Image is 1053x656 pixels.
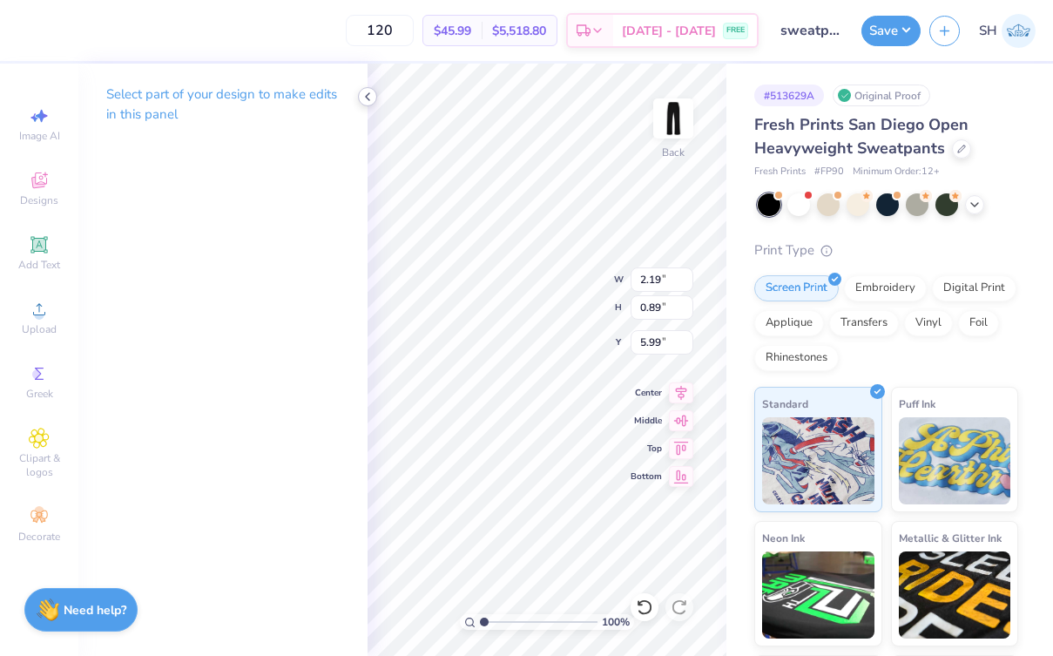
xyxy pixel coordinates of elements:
[767,13,853,48] input: Untitled Design
[899,551,1011,639] img: Metallic & Glitter Ink
[726,24,745,37] span: FREE
[106,85,340,125] p: Select part of your design to make edits in this panel
[833,85,930,106] div: Original Proof
[754,310,824,336] div: Applique
[631,443,662,455] span: Top
[904,310,953,336] div: Vinyl
[754,114,969,159] span: Fresh Prints San Diego Open Heavyweight Sweatpants
[979,21,997,41] span: SH
[762,529,805,547] span: Neon Ink
[754,85,824,106] div: # 513629A
[18,258,60,272] span: Add Text
[19,129,60,143] span: Image AI
[622,22,716,40] span: [DATE] - [DATE]
[762,395,808,413] span: Standard
[9,451,70,479] span: Clipart & logos
[754,345,839,371] div: Rhinestones
[958,310,999,336] div: Foil
[22,322,57,336] span: Upload
[829,310,899,336] div: Transfers
[754,275,839,301] div: Screen Print
[20,193,58,207] span: Designs
[346,15,414,46] input: – –
[602,614,630,630] span: 100 %
[899,395,935,413] span: Puff Ink
[853,165,940,179] span: Minimum Order: 12 +
[814,165,844,179] span: # FP90
[979,14,1036,48] a: SH
[64,602,126,619] strong: Need help?
[26,387,53,401] span: Greek
[754,165,806,179] span: Fresh Prints
[899,417,1011,504] img: Puff Ink
[861,16,921,46] button: Save
[631,415,662,427] span: Middle
[492,22,546,40] span: $5,518.80
[932,275,1016,301] div: Digital Print
[754,240,1018,260] div: Print Type
[434,22,471,40] span: $45.99
[844,275,927,301] div: Embroidery
[899,529,1002,547] span: Metallic & Glitter Ink
[656,101,691,136] img: Back
[18,530,60,544] span: Decorate
[631,387,662,399] span: Center
[762,417,874,504] img: Standard
[762,551,874,639] img: Neon Ink
[1002,14,1036,48] img: Sofia Hristidis
[631,470,662,483] span: Bottom
[662,145,685,160] div: Back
